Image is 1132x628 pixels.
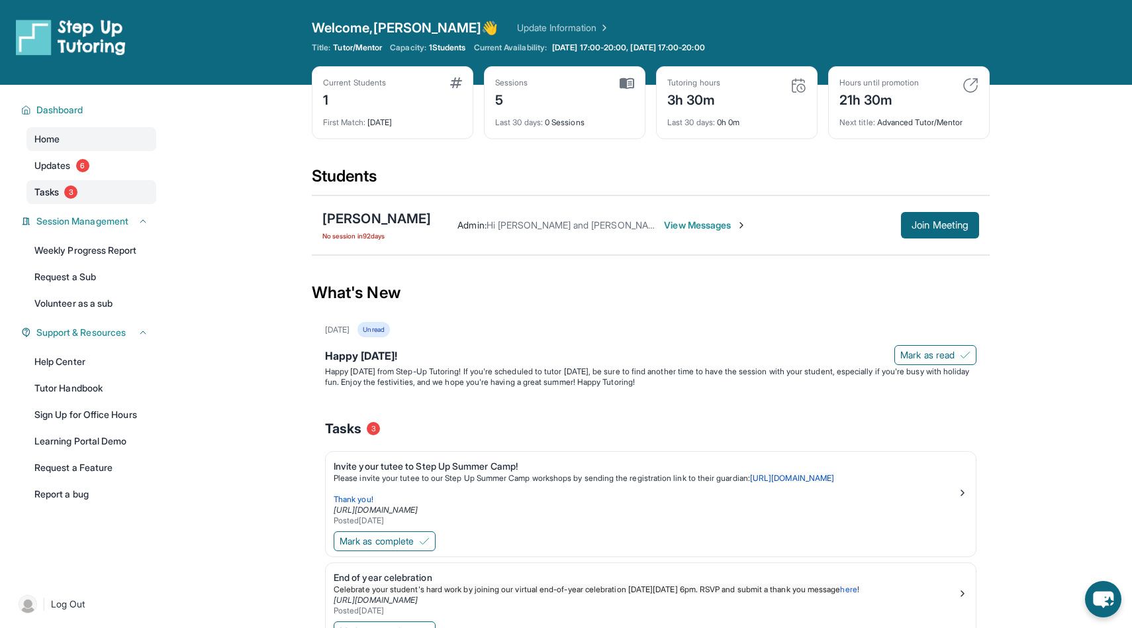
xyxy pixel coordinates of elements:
[323,117,365,127] span: First Match :
[667,88,720,109] div: 3h 30m
[839,117,875,127] span: Next title :
[367,422,380,435] span: 3
[429,42,466,53] span: 1 Students
[326,563,976,619] a: End of year celebrationCelebrate your student's hard work by joining our virtual end-of-year cele...
[419,536,430,547] img: Mark as complete
[334,605,957,616] div: Posted [DATE]
[620,78,634,89] img: card
[549,42,708,53] a: [DATE] 17:00-20:00, [DATE] 17:00-20:00
[36,103,83,117] span: Dashboard
[323,78,386,88] div: Current Students
[34,185,59,199] span: Tasks
[36,215,128,228] span: Session Management
[839,78,919,88] div: Hours until promotion
[750,473,834,483] a: [URL][DOMAIN_NAME]
[13,590,156,619] a: |Log Out
[312,42,330,53] span: Title:
[839,109,978,128] div: Advanced Tutor/Mentor
[322,231,431,241] span: No session in 92 days
[19,595,37,613] img: user-img
[31,215,148,228] button: Session Management
[312,166,990,195] div: Students
[31,326,148,339] button: Support & Resources
[667,78,720,88] div: Tutoring hours
[334,584,957,595] p: !
[76,159,89,172] span: 6
[26,154,156,178] a: Updates6
[326,452,976,529] a: Invite your tutee to Step Up Summer Camp!Please invite your tutee to our Step Up Summer Camp work...
[34,159,71,172] span: Updates
[960,350,970,360] img: Mark as read
[357,322,389,337] div: Unread
[26,238,156,262] a: Weekly Progress Report
[34,132,60,146] span: Home
[325,419,361,438] span: Tasks
[900,348,955,362] span: Mark as read
[26,403,156,427] a: Sign Up for Office Hours
[736,220,747,231] img: Chevron-Right
[334,531,436,551] button: Mark as complete
[325,348,976,366] div: Happy [DATE]!
[901,212,979,238] button: Join Meeting
[333,42,382,53] span: Tutor/Mentor
[334,460,957,473] div: Invite your tutee to Step Up Summer Camp!
[26,429,156,453] a: Learning Portal Demo
[596,21,610,34] img: Chevron Right
[390,42,426,53] span: Capacity:
[36,326,126,339] span: Support & Resources
[334,515,957,526] div: Posted [DATE]
[26,482,156,506] a: Report a bug
[667,109,806,128] div: 0h 0m
[334,505,418,515] a: [URL][DOMAIN_NAME]
[26,376,156,400] a: Tutor Handbook
[340,535,414,548] span: Mark as complete
[790,78,806,93] img: card
[474,42,547,53] span: Current Availability:
[26,291,156,315] a: Volunteer as a sub
[322,209,431,228] div: [PERSON_NAME]
[312,264,990,322] div: What's New
[334,595,418,605] a: [URL][DOMAIN_NAME]
[325,325,350,335] div: [DATE]
[42,596,46,612] span: |
[334,584,840,594] span: Celebrate your student's hard work by joining our virtual end-of-year celebration [DATE][DATE] 6p...
[64,185,77,199] span: 3
[26,350,156,374] a: Help Center
[323,109,462,128] div: [DATE]
[450,78,462,88] img: card
[912,221,968,229] span: Join Meeting
[840,584,857,594] a: here
[667,117,715,127] span: Last 30 days :
[31,103,148,117] button: Dashboard
[457,219,486,231] span: Admin :
[839,88,919,109] div: 21h 30m
[495,109,634,128] div: 0 Sessions
[334,494,373,504] span: Thank you!
[517,21,610,34] a: Update Information
[312,19,498,37] span: Welcome, [PERSON_NAME] 👋
[664,219,747,232] span: View Messages
[325,366,976,388] p: Happy [DATE] from Step-Up Tutoring! If you're scheduled to tutor [DATE], be sure to find another ...
[552,42,705,53] span: [DATE] 17:00-20:00, [DATE] 17:00-20:00
[495,88,528,109] div: 5
[495,117,543,127] span: Last 30 days :
[334,571,957,584] div: End of year celebration
[323,88,386,109] div: 1
[16,19,126,56] img: logo
[26,127,156,151] a: Home
[495,78,528,88] div: Sessions
[1085,581,1121,617] button: chat-button
[26,180,156,204] a: Tasks3
[51,598,85,611] span: Log Out
[963,78,978,93] img: card
[26,456,156,480] a: Request a Feature
[894,345,976,365] button: Mark as read
[334,473,957,484] p: Please invite your tutee to our Step Up Summer Camp workshops by sending the registration link to...
[26,265,156,289] a: Request a Sub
